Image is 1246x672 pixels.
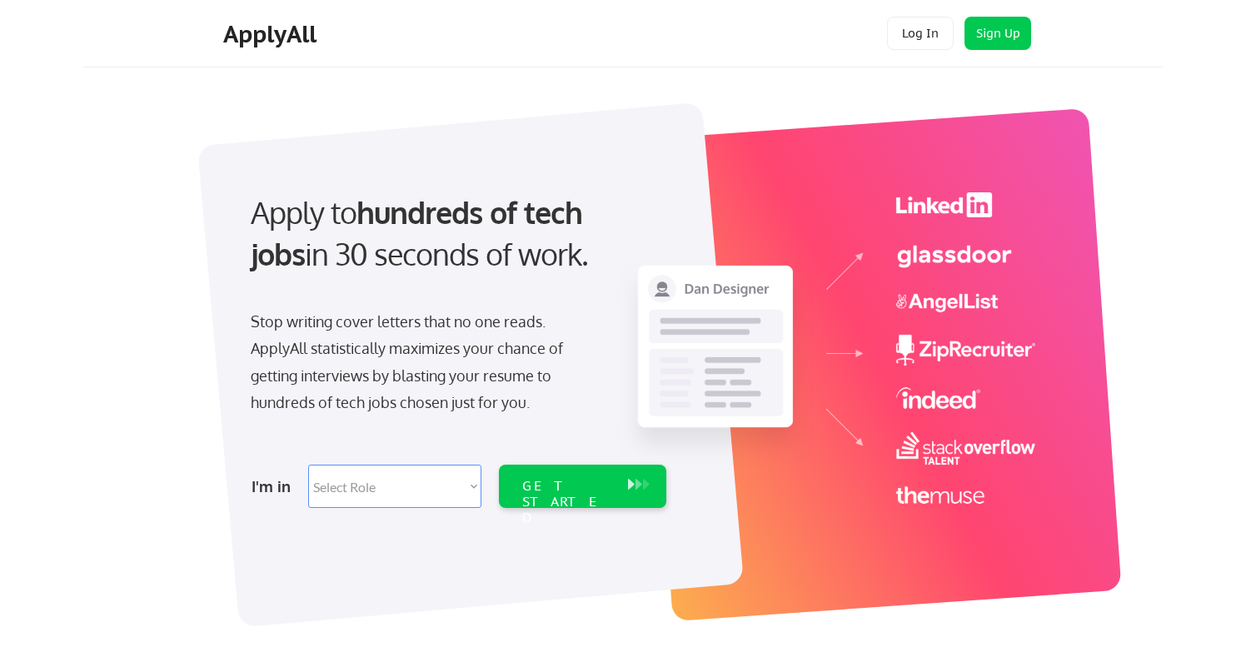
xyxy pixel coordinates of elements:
div: ApplyAll [223,20,321,48]
button: Sign Up [964,17,1031,50]
div: I'm in [252,473,298,500]
div: Stop writing cover letters that no one reads. ApplyAll statistically maximizes your chance of get... [251,308,593,416]
button: Log In [887,17,954,50]
strong: hundreds of tech jobs [251,193,590,272]
div: GET STARTED [522,478,611,526]
div: Apply to in 30 seconds of work. [251,192,660,276]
